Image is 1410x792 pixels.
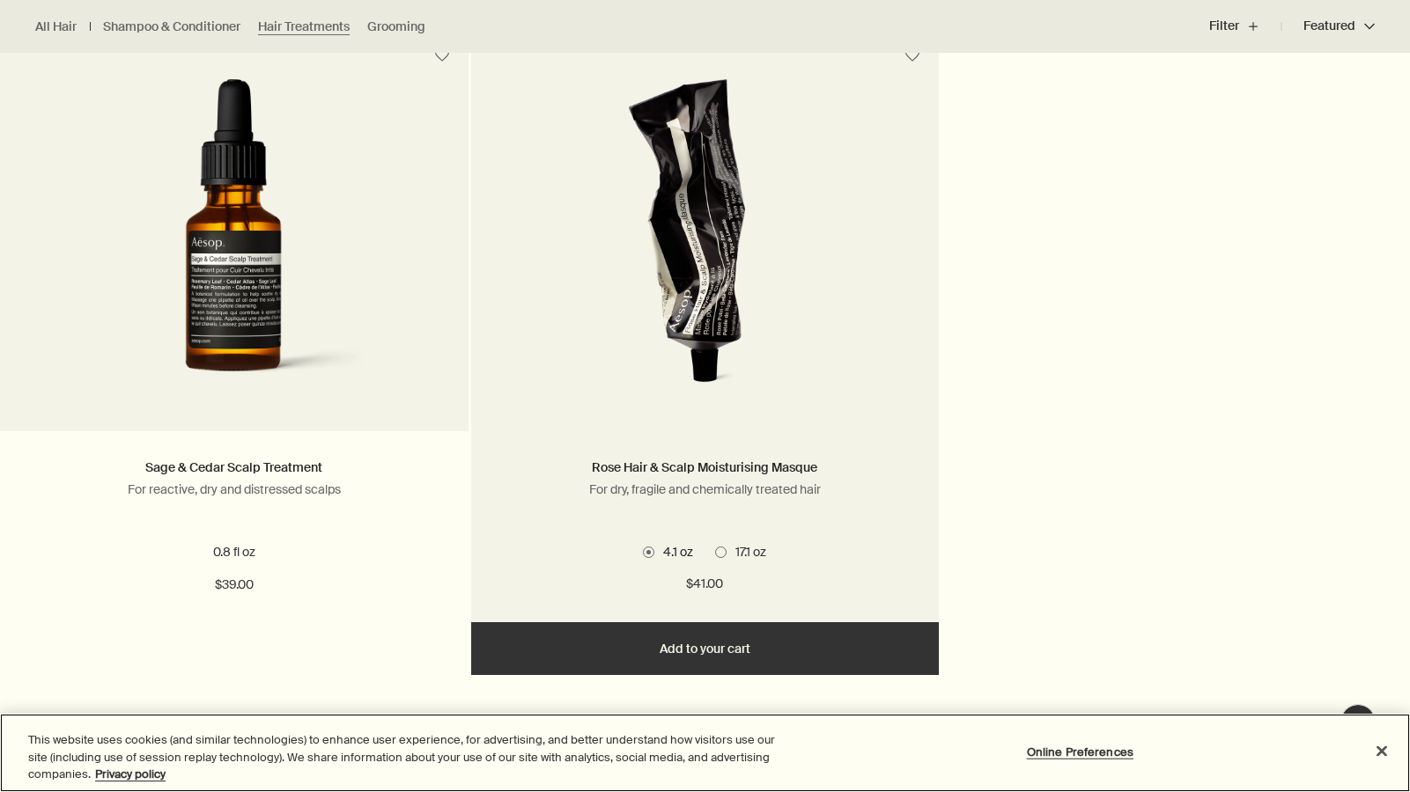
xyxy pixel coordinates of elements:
button: Add to your cart - $41.00 [471,622,940,675]
div: This website uses cookies (and similar technologies) to enhance user experience, for advertising,... [28,731,776,783]
span: 4.1 oz [654,544,693,560]
a: Grooming [367,18,425,35]
button: Close [1362,731,1401,770]
a: Rose Hair & Scalp Moisturising Masque in aluminium tube [471,79,940,431]
img: Sage & Cedar Scalp Treatment pipette [67,79,401,405]
a: Hair Treatments [258,18,350,35]
a: Rose Hair & Scalp Moisturising Masque [592,459,817,475]
button: Filter [1209,5,1281,48]
button: Save to cabinet [426,40,458,71]
button: Live Assistance [1340,704,1376,739]
button: Online Preferences, Opens the preference center dialog [1025,734,1135,769]
a: All Hair [35,18,77,35]
p: For reactive, dry and distressed scalps [26,481,442,497]
button: Save to cabinet [897,40,928,71]
p: For dry, fragile and chemically treated hair [498,481,913,497]
img: Rose Hair & Scalp Moisturising Masque in aluminium tube [568,79,843,405]
button: Featured [1281,5,1375,48]
span: $39.00 [215,575,254,596]
a: Shampoo & Conditioner [103,18,240,35]
span: 17.1 oz [727,544,766,560]
span: $41.00 [686,574,723,595]
a: More information about your privacy, opens in a new tab [95,766,166,781]
a: Sage & Cedar Scalp Treatment [145,459,322,475]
